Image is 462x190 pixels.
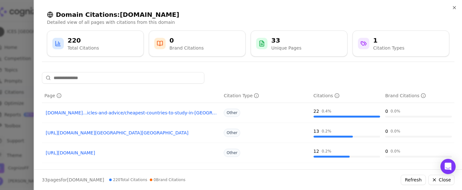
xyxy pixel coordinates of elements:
[311,89,383,103] th: totalCitationCount
[169,36,204,45] div: 0
[169,45,204,51] div: Brand Citations
[322,149,332,154] div: 0.2 %
[224,92,259,99] div: Citation Type
[42,177,104,183] p: page s for
[391,109,400,114] div: 0.0 %
[224,129,240,137] span: Other
[67,177,104,182] span: [DOMAIN_NAME]
[46,130,217,136] a: [URL][DOMAIN_NAME][GEOGRAPHIC_DATA][GEOGRAPHIC_DATA]
[313,148,319,154] div: 12
[271,45,301,51] div: Unique Pages
[47,19,449,25] p: Detailed view of all pages with citations from this domain
[42,177,48,182] span: 33
[385,148,388,154] div: 0
[391,129,400,134] div: 0.0 %
[46,150,217,156] a: [URL][DOMAIN_NAME]
[428,175,454,185] button: Close
[385,128,388,134] div: 0
[47,10,449,19] h2: Domain Citations: [DOMAIN_NAME]
[373,45,404,51] div: Citation Types
[46,110,217,116] a: [DOMAIN_NAME]...icles-and-advice/cheapest-countries-to-study-in-[GEOGRAPHIC_DATA]-22360
[68,36,99,45] div: 220
[224,109,240,117] span: Other
[313,108,319,114] div: 22
[383,89,454,103] th: brandCitationCount
[391,149,400,154] div: 0.0 %
[313,128,319,134] div: 13
[42,89,221,103] th: page
[224,149,240,157] span: Other
[44,92,62,99] div: Page
[401,175,426,185] button: Refresh
[109,177,147,182] span: 220 Total Citations
[322,109,332,114] div: 0.4 %
[373,36,404,45] div: 1
[271,36,301,45] div: 33
[68,45,99,51] div: Total Citations
[385,92,426,99] div: Brand Citations
[150,177,185,182] span: 0 Brand Citations
[221,89,311,103] th: citationTypes
[313,92,340,99] div: Citations
[322,129,332,134] div: 0.2 %
[385,108,388,114] div: 0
